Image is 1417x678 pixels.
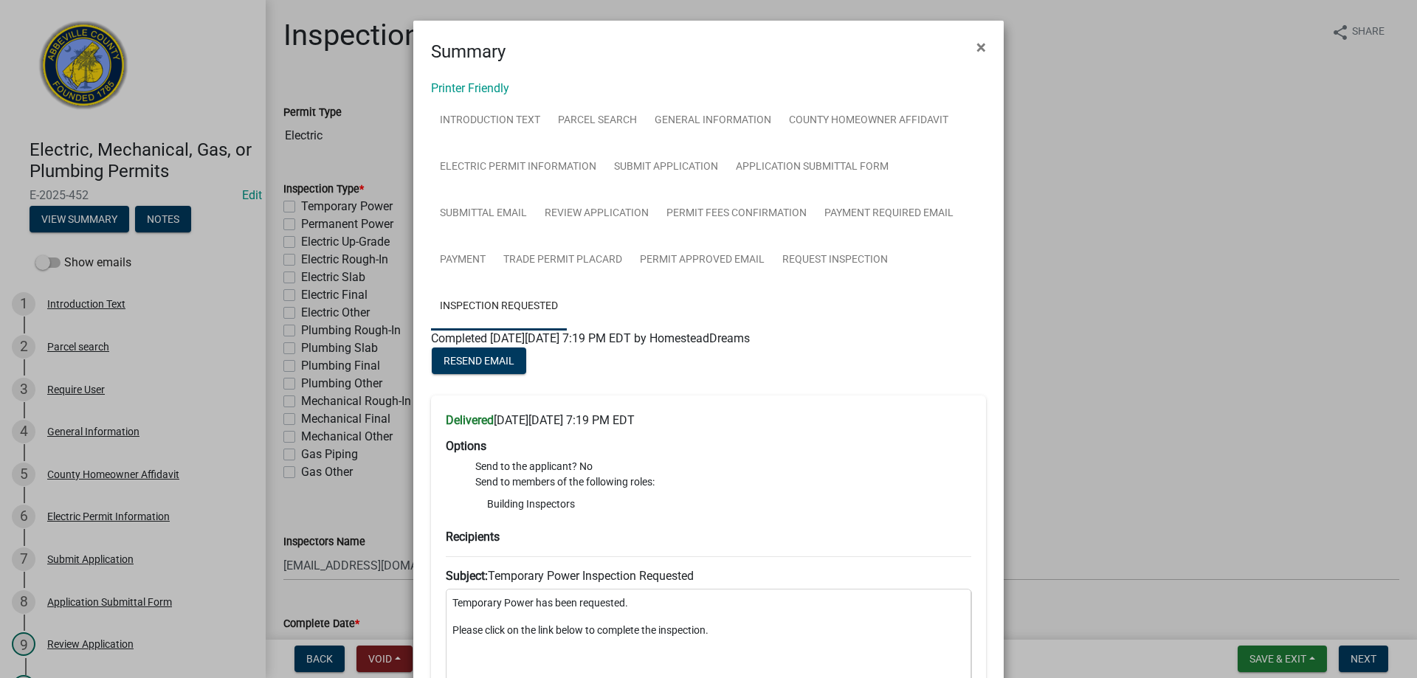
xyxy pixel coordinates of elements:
[431,38,506,65] h4: Summary
[431,283,567,331] a: Inspection Requested
[816,190,962,238] a: Payment Required Email
[446,439,486,453] strong: Options
[475,474,971,518] li: Send to members of the following roles:
[631,237,773,284] a: Permit Approved Email
[475,459,971,474] li: Send to the applicant? No
[446,530,500,544] strong: Recipients
[452,595,965,611] p: Temporary Power has been requested.
[646,97,780,145] a: General Information
[446,569,488,583] strong: Subject:
[965,27,998,68] button: Close
[446,413,494,427] strong: Delivered
[549,97,646,145] a: Parcel search
[727,144,897,191] a: Application Submittal Form
[431,190,536,238] a: Submittal Email
[431,81,509,95] a: Printer Friendly
[452,623,965,638] p: Please click on the link below to complete the inspection.
[976,37,986,58] span: ×
[432,347,526,374] button: Resend Email
[446,569,971,583] h6: Temporary Power Inspection Requested
[444,355,514,367] span: Resend Email
[773,237,897,284] a: Request Inspection
[475,493,971,515] li: Building Inspectors
[431,97,549,145] a: Introduction Text
[446,413,971,427] h6: [DATE][DATE] 7:19 PM EDT
[431,144,605,191] a: Electric Permit Information
[658,190,816,238] a: Permit Fees Confirmation
[780,97,957,145] a: County Homeowner Affidavit
[431,237,494,284] a: Payment
[605,144,727,191] a: Submit Application
[494,237,631,284] a: Trade Permit Placard
[431,331,750,345] span: Completed [DATE][DATE] 7:19 PM EDT by HomesteadDreams
[536,190,658,238] a: Review Application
